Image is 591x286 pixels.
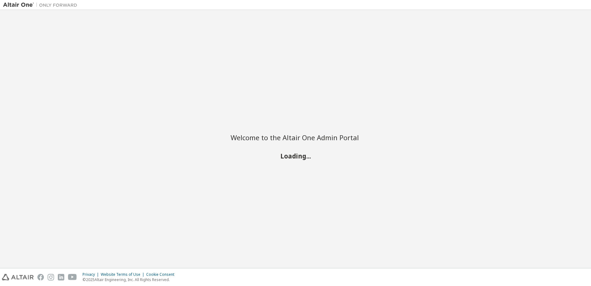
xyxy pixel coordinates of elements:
[68,274,77,280] img: youtube.svg
[83,272,101,277] div: Privacy
[37,274,44,280] img: facebook.svg
[146,272,178,277] div: Cookie Consent
[231,133,360,142] h2: Welcome to the Altair One Admin Portal
[231,152,360,160] h2: Loading...
[2,274,34,280] img: altair_logo.svg
[101,272,146,277] div: Website Terms of Use
[3,2,80,8] img: Altair One
[83,277,178,282] p: © 2025 Altair Engineering, Inc. All Rights Reserved.
[48,274,54,280] img: instagram.svg
[58,274,64,280] img: linkedin.svg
